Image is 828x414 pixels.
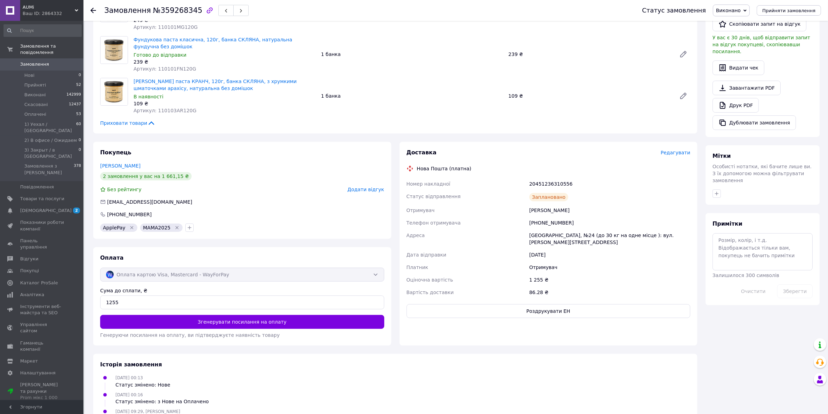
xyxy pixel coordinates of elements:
div: 2 замовлення у вас на 1 661,15 ₴ [100,172,192,180]
a: [PERSON_NAME] [100,163,140,169]
div: 20451236310556 [528,178,692,190]
button: Видати чек [713,60,764,75]
button: Роздрукувати ЕН [407,304,691,318]
span: 0 [79,72,81,79]
span: [DATE] 00:13 [115,375,143,380]
span: AUMi [23,4,75,10]
div: 1 банка [318,91,506,101]
span: Оціночна вартість [407,277,453,283]
span: ApplePay [103,225,126,230]
span: Скасовані [24,102,48,108]
a: [PERSON_NAME] паста КРАНЧ, 120г, банка СКЛЯНА, з хрумкими шматочками арахісу, натуральна без домішок [134,79,297,91]
span: Покупець [100,149,131,156]
img: Фундукова паста класична, 120г, банка СКЛЯНА, натуральна фундучна без домішок [101,36,128,64]
span: Замовлення з [PERSON_NAME] [24,163,74,176]
a: Друк PDF [713,98,759,113]
input: Пошук [3,24,82,37]
span: Повідомлення [20,184,54,190]
span: Додати відгук [347,187,384,192]
span: 52 [76,82,81,88]
span: 2 [73,208,80,213]
a: Фундукова паста класична, 120г, банка СКЛЯНА, натуральна фундучна без домішок [134,37,292,49]
span: Замовлення та повідомлення [20,43,83,56]
a: Завантажити PDF [713,81,781,95]
span: Артикул: 110103AR120G [134,108,196,113]
img: Арахісова паста КРАНЧ, 120г, банка СКЛЯНА, з хрумкими шматочками арахісу, натуральна без домішок [101,78,128,105]
span: Приховати товари [100,120,155,127]
div: [GEOGRAPHIC_DATA], №24 (до 30 кг на одне місце ): вул. [PERSON_NAME][STREET_ADDRESS] [528,229,692,249]
span: Гаманець компанії [20,340,64,352]
span: Доставка [407,149,437,156]
span: 0 [79,137,81,144]
div: [PHONE_NUMBER] [106,211,152,218]
span: Товари та послуги [20,196,64,202]
span: МАМА2025 [143,225,170,230]
button: Дублювати замовлення [713,115,796,130]
div: [PERSON_NAME] [528,204,692,217]
span: Маркет [20,358,38,364]
span: Артикул: 110101MG120G [134,24,198,30]
span: Вартість доставки [407,290,454,295]
span: 0 [79,147,81,160]
div: [DATE] [528,249,692,261]
span: 60 [76,121,81,134]
span: Налаштування [20,370,56,376]
span: [PERSON_NAME] та рахунки [20,382,64,401]
div: Статус змінено: з Нове на Оплачено [115,398,209,405]
div: 109 ₴ [506,91,674,101]
span: Покупці [20,268,39,274]
div: 109 ₴ [134,100,315,107]
span: Редагувати [661,150,690,155]
div: Ваш ID: 2864332 [23,10,83,17]
a: Редагувати [676,47,690,61]
span: Оплата [100,254,123,261]
span: 53 [76,111,81,117]
span: Адреса [407,233,425,238]
span: Телефон отримувача [407,220,461,226]
span: 12437 [69,102,81,108]
span: Платник [407,265,428,270]
div: 86.28 ₴ [528,286,692,299]
div: 239 ₴ [506,49,674,59]
div: Статус змінено: Нове [115,381,170,388]
span: [EMAIL_ADDRESS][DOMAIN_NAME] [107,199,192,205]
span: Історія замовлення [100,361,162,368]
div: Повернутися назад [90,7,96,14]
span: Виконані [24,92,46,98]
div: Нова Пошта (платна) [415,165,473,172]
span: Каталог ProSale [20,280,58,286]
div: Заплановано [529,193,569,201]
div: Prom мікс 1 000 [20,395,64,401]
div: [PHONE_NUMBER] [528,217,692,229]
svg: Видалити мітку [129,225,135,230]
span: Замовлення [20,61,49,67]
button: Прийняти замовлення [757,5,821,16]
span: Мітки [713,153,731,159]
span: Генеруючи посилання на оплату, ви підтверджуєте наявність товару [100,332,280,338]
button: Скопіювати запит на відгук [713,17,806,31]
span: Показники роботи компанії [20,219,64,232]
span: 142999 [66,92,81,98]
div: Статус замовлення [642,7,706,14]
svg: Видалити мітку [174,225,180,230]
span: Номер накладної [407,181,451,187]
span: Управління сайтом [20,322,64,334]
span: Прийняті [24,82,46,88]
span: У вас є 30 днів, щоб відправити запит на відгук покупцеві, скопіювавши посилання. [713,35,810,54]
a: Редагувати [676,89,690,103]
span: Примітки [713,220,742,227]
span: Замовлення [104,6,151,15]
span: Нові [24,72,34,79]
span: Артикул: 110101FN120G [134,66,196,72]
span: В наявності [134,94,163,99]
span: 2) В офисе / Ожидаем [24,137,77,144]
span: Статус відправлення [407,194,461,199]
span: 378 [74,163,81,176]
button: Згенерувати посилання на оплату [100,315,384,329]
span: Виконано [716,8,741,13]
span: Прийняти замовлення [762,8,815,13]
span: 3) Закрыт / в [GEOGRAPHIC_DATA] [24,147,79,160]
span: 1) Уехал / [GEOGRAPHIC_DATA] [24,121,76,134]
span: Особисті нотатки, які бачите лише ви. З їх допомогою можна фільтрувати замовлення [713,164,812,183]
span: [DEMOGRAPHIC_DATA] [20,208,72,214]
